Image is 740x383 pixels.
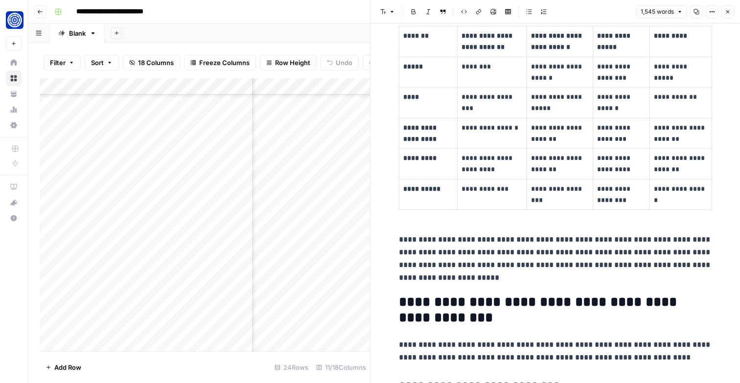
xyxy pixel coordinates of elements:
[6,195,22,210] button: What's new?
[321,55,359,70] button: Undo
[312,360,370,375] div: 11/18 Columns
[6,179,22,195] a: AirOps Academy
[40,360,87,375] button: Add Row
[271,360,312,375] div: 24 Rows
[641,7,674,16] span: 1,545 words
[91,58,104,68] span: Sort
[199,58,250,68] span: Freeze Columns
[184,55,256,70] button: Freeze Columns
[138,58,174,68] span: 18 Columns
[6,70,22,86] a: Browse
[636,5,687,18] button: 1,545 words
[275,58,310,68] span: Row Height
[54,362,81,372] span: Add Row
[69,28,86,38] div: Blank
[50,23,105,43] a: Blank
[6,195,21,210] div: What's new?
[260,55,317,70] button: Row Height
[6,210,22,226] button: Help + Support
[85,55,119,70] button: Sort
[44,55,81,70] button: Filter
[6,11,23,29] img: Fundwell Logo
[50,58,66,68] span: Filter
[6,86,22,102] a: Your Data
[6,102,22,117] a: Usage
[6,8,22,32] button: Workspace: Fundwell
[336,58,352,68] span: Undo
[6,117,22,133] a: Settings
[6,55,22,70] a: Home
[123,55,180,70] button: 18 Columns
